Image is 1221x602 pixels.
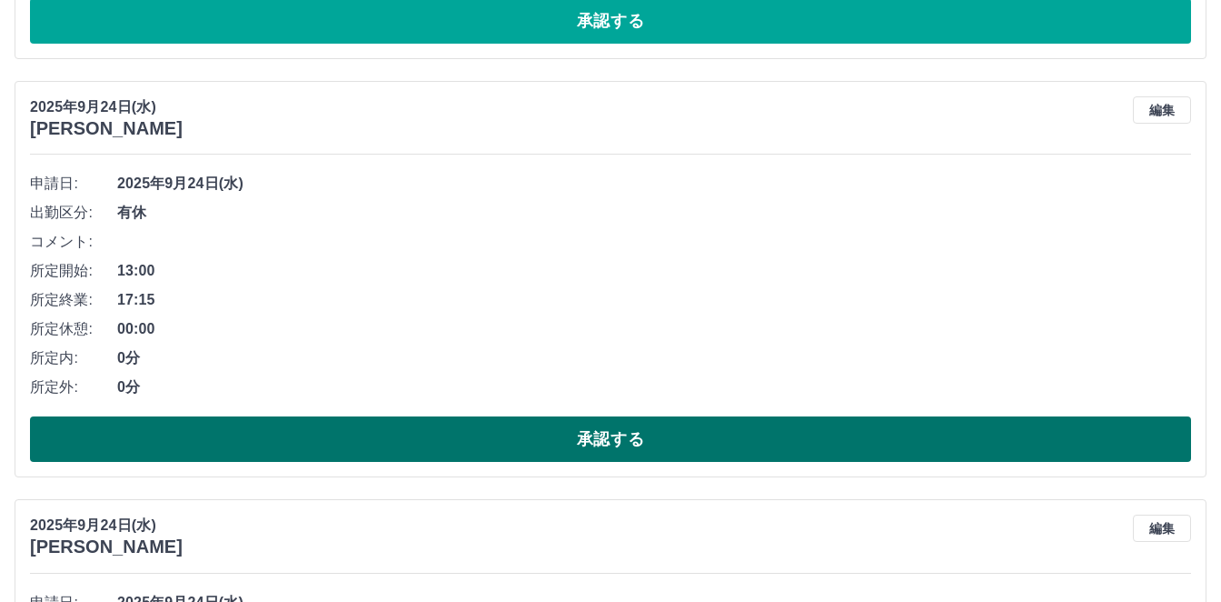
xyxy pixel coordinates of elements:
span: 00:00 [117,318,1191,340]
span: 13:00 [117,260,1191,282]
span: 所定終業: [30,289,117,311]
h3: [PERSON_NAME] [30,537,183,557]
span: 有休 [117,202,1191,224]
span: 出勤区分: [30,202,117,224]
button: 編集 [1133,515,1191,542]
button: 編集 [1133,96,1191,124]
span: 所定外: [30,376,117,398]
span: 0分 [117,347,1191,369]
span: 所定開始: [30,260,117,282]
span: 所定内: [30,347,117,369]
span: 0分 [117,376,1191,398]
span: 2025年9月24日(水) [117,173,1191,195]
span: 所定休憩: [30,318,117,340]
p: 2025年9月24日(水) [30,96,183,118]
span: 申請日: [30,173,117,195]
p: 2025年9月24日(水) [30,515,183,537]
h3: [PERSON_NAME] [30,118,183,139]
span: コメント: [30,231,117,253]
button: 承認する [30,416,1191,462]
span: 17:15 [117,289,1191,311]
